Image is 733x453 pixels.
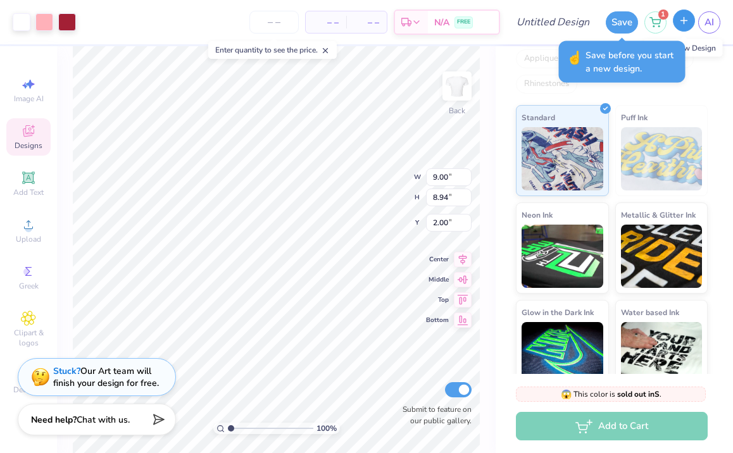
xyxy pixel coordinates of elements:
div: Back [449,105,465,116]
span: Greek [19,281,39,291]
span: FREE [457,18,470,27]
span: Clipart & logos [6,328,51,348]
input: – – [249,11,299,34]
span: 1 [658,9,668,20]
span: Save before you start a new design. [586,49,678,75]
span: Puff Ink [621,111,648,124]
span: Designs [15,140,42,151]
img: Neon Ink [522,225,603,288]
img: Glow in the Dark Ink [522,322,603,385]
span: Top [426,295,449,304]
img: Back [444,73,470,99]
span: 😱 [561,388,572,400]
span: – – [313,16,339,29]
span: Water based Ink [621,306,679,319]
strong: Stuck? [53,365,80,377]
span: Middle [426,275,449,284]
span: Metallic & Glitter Ink [621,208,696,221]
a: AI [698,11,720,34]
img: Metallic & Glitter Ink [621,225,703,288]
span: – – [354,16,379,29]
span: 100 % [316,423,337,434]
div: Rhinestones [516,75,577,94]
span: Upload [16,234,41,244]
label: Submit to feature on our public gallery. [396,404,472,426]
span: Glow in the Dark Ink [522,306,594,319]
span: ☝️ [567,49,582,75]
span: Decorate [13,385,44,395]
span: Image AI [14,94,44,104]
strong: sold out in S [617,389,660,399]
span: Bottom [426,316,449,325]
span: This color is . [561,388,661,400]
span: Center [426,255,449,264]
span: N/A [434,16,449,29]
div: Our Art team will finish your design for free. [53,365,159,389]
div: Applique [516,49,567,68]
span: AI [705,15,714,30]
span: Neon Ink [522,208,553,221]
img: Water based Ink [621,322,703,385]
span: Standard [522,111,555,124]
strong: Need help? [31,414,77,426]
div: Enter quantity to see the price. [208,41,337,59]
button: Save [606,11,638,34]
img: Standard [522,127,603,190]
input: Untitled Design [506,9,599,35]
span: Chat with us. [77,414,130,426]
span: Add Text [13,187,44,197]
img: Puff Ink [621,127,703,190]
